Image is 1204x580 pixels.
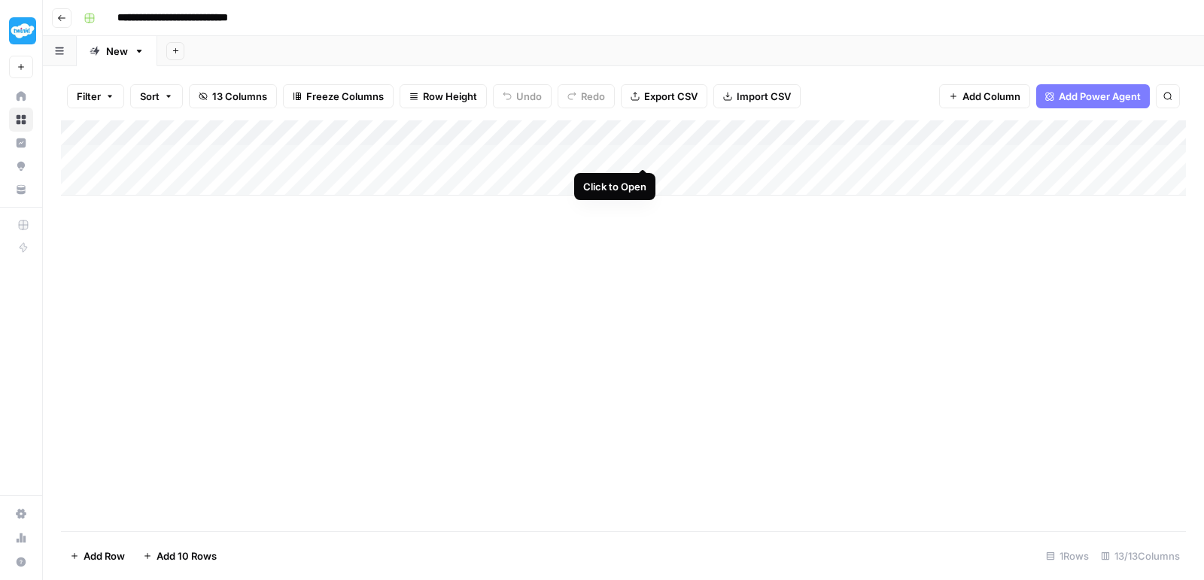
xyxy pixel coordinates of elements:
button: Import CSV [713,84,801,108]
span: Import CSV [737,89,791,104]
div: 13/13 Columns [1095,544,1186,568]
a: Opportunities [9,154,33,178]
a: New [77,36,157,66]
button: Help + Support [9,550,33,574]
span: Row Height [423,89,477,104]
a: Settings [9,502,33,526]
button: Filter [67,84,124,108]
button: Sort [130,84,183,108]
button: Export CSV [621,84,707,108]
button: Freeze Columns [283,84,394,108]
span: Sort [140,89,160,104]
button: Workspace: Twinkl [9,12,33,50]
span: Undo [516,89,542,104]
div: 1 Rows [1040,544,1095,568]
a: Usage [9,526,33,550]
a: Home [9,84,33,108]
span: Add 10 Rows [157,548,217,563]
div: New [106,44,128,59]
span: Redo [581,89,605,104]
span: Add Row [84,548,125,563]
button: Add Column [939,84,1030,108]
span: Add Column [962,89,1020,104]
div: Click to Open [583,179,646,194]
img: Twinkl Logo [9,17,36,44]
span: Freeze Columns [306,89,384,104]
button: Add Power Agent [1036,84,1150,108]
span: Add Power Agent [1059,89,1141,104]
span: Export CSV [644,89,698,104]
span: 13 Columns [212,89,267,104]
button: Add Row [61,544,134,568]
span: Filter [77,89,101,104]
a: Insights [9,131,33,155]
button: Row Height [400,84,487,108]
button: 13 Columns [189,84,277,108]
button: Redo [558,84,615,108]
button: Add 10 Rows [134,544,226,568]
button: Undo [493,84,552,108]
a: Your Data [9,178,33,202]
a: Browse [9,108,33,132]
